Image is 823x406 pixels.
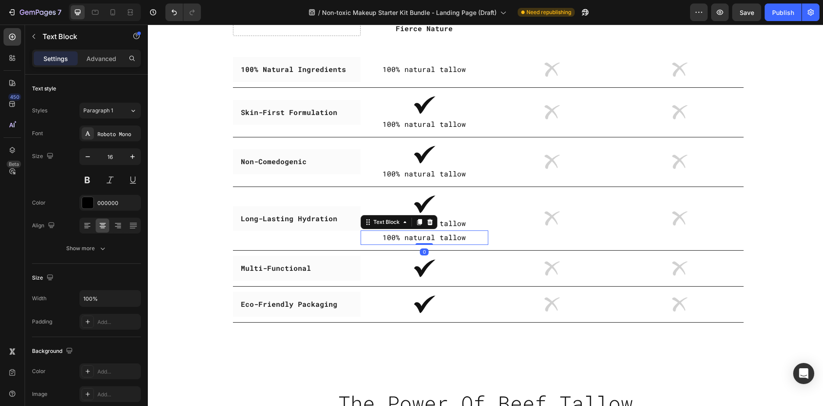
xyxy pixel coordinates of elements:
[522,35,542,55] img: gempages_503485028945101930-63fa8abf-552b-4b0d-abb2-7819ab0e75dc.png
[213,38,340,52] div: Rich Text Editor. Editing area: main
[66,244,107,253] div: Show more
[394,184,414,204] img: gempages_503485028945101930-63fa8abf-552b-4b0d-abb2-7819ab0e75dc.png
[32,345,75,357] div: Background
[97,199,139,207] div: 000000
[32,107,47,115] div: Styles
[394,78,414,97] img: gempages_503485028945101930-63fa8abf-552b-4b0d-abb2-7819ab0e75dc.png
[97,318,139,326] div: Add...
[32,85,56,93] div: Text style
[32,390,47,398] div: Image
[526,8,571,16] span: Need republishing
[93,275,190,284] strong: Eco-Friendly Packaging
[272,224,281,231] div: 0
[80,291,140,306] input: Auto
[93,189,190,198] strong: Long-Lasting Hydration
[214,39,340,51] p: 100% natural tallow
[394,270,414,290] img: gempages_503485028945101930-63fa8abf-552b-4b0d-abb2-7819ab0e75dc.png
[32,272,55,284] div: Size
[394,35,414,55] img: gempages_503485028945101930-63fa8abf-552b-4b0d-abb2-7819ab0e75dc.png
[165,4,201,21] div: Undo/Redo
[32,367,46,375] div: Color
[322,8,497,17] span: Non-toxic Makeup Starter Kit Bundle - Landing Page (Draft)
[214,207,340,219] p: 100% natural tallow
[522,270,542,290] img: gempages_503485028945101930-63fa8abf-552b-4b0d-abb2-7819ab0e75dc.png
[32,151,55,162] div: Size
[265,168,289,192] img: gempages_503485028945101930-b256141e-f4b5-40c6-b000-6519cac5b487.png
[93,83,190,92] strong: Skin-First Formulation
[394,234,414,254] img: gempages_503485028945101930-63fa8abf-552b-4b0d-abb2-7819ab0e75dc.png
[214,143,340,156] p: 100% natural tallow
[765,4,802,21] button: Publish
[522,184,542,204] img: gempages_503485028945101930-63fa8abf-552b-4b0d-abb2-7819ab0e75dc.png
[32,199,46,207] div: Color
[32,220,57,232] div: Align
[32,295,47,302] div: Width
[772,8,794,17] div: Publish
[265,268,289,292] img: gempages_503485028945101930-b256141e-f4b5-40c6-b000-6519cac5b487.png
[93,239,163,248] strong: Multi-Functional
[97,130,139,138] div: Roboto Mono
[213,93,340,107] div: Rich Text Editor. Editing area: main
[97,391,139,399] div: Add...
[394,127,414,147] img: gempages_503485028945101930-63fa8abf-552b-4b0d-abb2-7819ab0e75dc.png
[148,25,823,406] iframe: Design area
[7,161,21,168] div: Beta
[83,107,113,115] span: Paragraph 1
[793,363,814,384] div: Open Intercom Messenger
[43,54,68,63] p: Settings
[93,132,159,141] strong: Non-Comedogenic
[318,8,320,17] span: /
[79,103,141,119] button: Paragraph 1
[214,93,340,106] p: 100% natural tallow
[265,68,289,93] img: gempages_503485028945101930-b256141e-f4b5-40c6-b000-6519cac5b487.png
[522,78,542,97] img: gempages_503485028945101930-63fa8abf-552b-4b0d-abb2-7819ab0e75dc.png
[522,234,542,254] img: gempages_503485028945101930-63fa8abf-552b-4b0d-abb2-7819ab0e75dc.png
[4,4,65,21] button: 7
[265,232,289,256] img: gempages_503485028945101930-b256141e-f4b5-40c6-b000-6519cac5b487.png
[740,9,754,16] span: Save
[43,31,117,42] p: Text Block
[213,142,340,157] div: Rich Text Editor. Editing area: main
[57,7,61,18] p: 7
[32,129,43,137] div: Font
[32,241,141,256] button: Show more
[522,127,542,147] img: gempages_503485028945101930-63fa8abf-552b-4b0d-abb2-7819ab0e75dc.png
[97,368,139,376] div: Add...
[224,194,254,201] div: Text Block
[86,54,116,63] p: Advanced
[8,93,21,101] div: 450
[265,118,289,142] img: gempages_503485028945101930-b256141e-f4b5-40c6-b000-6519cac5b487.png
[32,318,52,326] div: Padding
[93,40,198,49] strong: 100% Natural Ingredients
[732,4,761,21] button: Save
